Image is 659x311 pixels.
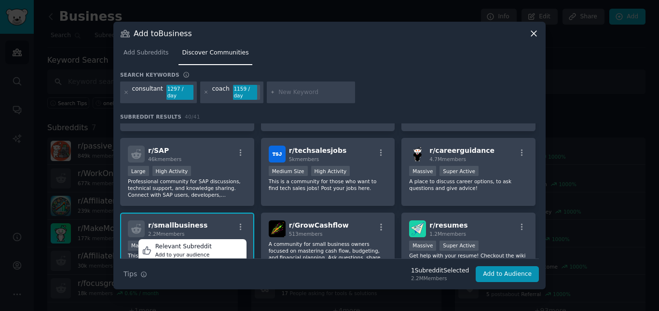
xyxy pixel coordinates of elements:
span: r/ smallbusiness [148,221,207,229]
span: 513 members [289,231,323,237]
span: Subreddit Results [120,113,181,120]
div: Medium Size [269,166,308,176]
div: coach [212,85,229,100]
img: GrowCashflow [269,220,286,237]
span: 2.2M members [148,231,185,237]
span: r/ resumes [429,221,467,229]
div: High Activity [311,166,350,176]
a: Add Subreddits [120,45,172,65]
span: 1.2M members [429,231,466,237]
span: 40 / 41 [185,114,200,120]
div: Massive [128,241,155,251]
div: 2.2M Members [411,275,469,282]
h3: Search keywords [120,71,179,78]
span: r/ SAP [148,147,169,154]
h3: Add to Business [134,28,192,39]
p: A community for small business owners focused on mastering cash flow, budgeting, and financial pl... [269,241,387,261]
div: Large [128,166,149,176]
div: consultant [132,85,163,100]
img: careerguidance [409,146,426,162]
span: r/ careerguidance [429,147,494,154]
button: Tips [120,266,151,283]
div: 1 Subreddit Selected [411,267,469,275]
button: Add to Audience [476,266,539,283]
div: Massive [409,241,436,251]
div: High Activity [152,166,192,176]
span: Tips [124,269,137,279]
div: 1159 / day [233,85,260,100]
span: 4.7M members [429,156,466,162]
span: r/ techsalesjobs [289,147,347,154]
div: Super Active [439,166,479,176]
div: 1297 / day [166,85,193,100]
span: 46k members [148,156,181,162]
p: This sub is not for advertisements! Questions and answers about starting, owning, and growing a s... [128,252,247,272]
img: techsalesjobs [269,146,286,162]
span: 5k members [289,156,319,162]
p: This is a community for those who want to find tech sales jobs! Post your jobs here. [269,178,387,191]
div: Massive [409,166,436,176]
img: resumes [409,220,426,237]
div: Super Active [439,241,479,251]
input: New Keyword [278,88,352,97]
span: Add Subreddits [124,49,168,57]
a: Discover Communities [178,45,252,65]
p: Get help with your resume! Checkout the wiki and/or sidebar for resources and info! [409,252,528,266]
p: A place to discuss career options, to ask questions and give advice! [409,178,528,191]
span: Discover Communities [182,49,248,57]
div: Relevant Subreddit [155,243,212,251]
p: Professional community for SAP discussions, technical support, and knowledge sharing. Connect wit... [128,178,247,198]
span: r/ GrowCashflow [289,221,349,229]
div: Add to your audience [155,251,212,258]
